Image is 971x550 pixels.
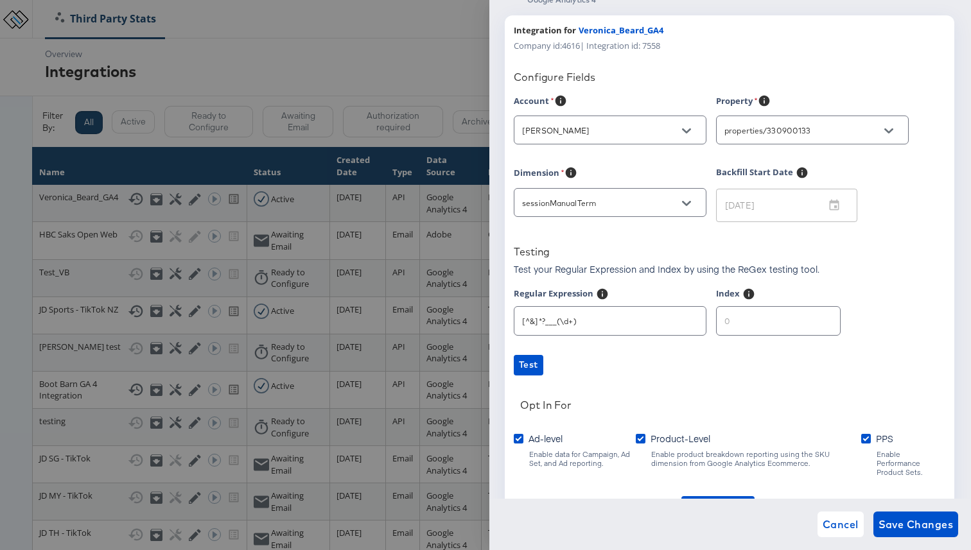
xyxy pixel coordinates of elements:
[651,432,710,445] span: Product-Level
[514,245,550,258] div: Testing
[519,357,538,373] span: Test
[717,302,840,329] input: 0
[677,194,696,213] button: Open
[514,355,945,375] a: Test
[514,355,543,375] button: Test
[676,496,769,517] button: Preview Data
[520,123,681,138] input: Select...
[681,496,755,517] button: Preview Data
[716,166,793,190] label: Backfill Start Date
[514,24,576,37] span: Integration for
[876,450,945,477] div: Enable Performance Product Sets.
[876,432,893,445] span: PPS
[823,515,859,533] span: Cancel
[529,450,636,468] div: Enable data for Campaign, Ad Set, and Ad reporting.
[514,94,554,110] label: Account
[514,71,945,83] div: Configure Fields
[514,40,660,52] span: Company id: 4616 | Integration id: 7558
[716,288,740,304] label: Index
[514,288,593,304] label: Regular Expression
[722,123,883,138] input: Select...
[873,511,959,537] button: Save Changes
[651,450,861,468] div: Enable product breakdown reporting using the SKU dimension from Google Analytics Ecommerce.
[716,94,758,110] label: Property
[514,166,564,182] label: Dimension
[818,511,864,537] button: Cancel
[879,515,954,533] span: Save Changes
[520,399,572,411] div: Opt In For
[520,196,681,211] input: Select...
[514,302,706,329] input: \d+[^x]
[514,262,819,275] p: Test your Regular Expression and Index by using the ReGex testing tool.
[529,432,563,445] span: Ad-level
[579,24,663,37] span: Veronica_Beard_GA4
[677,121,696,141] button: Open
[879,121,898,141] button: Open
